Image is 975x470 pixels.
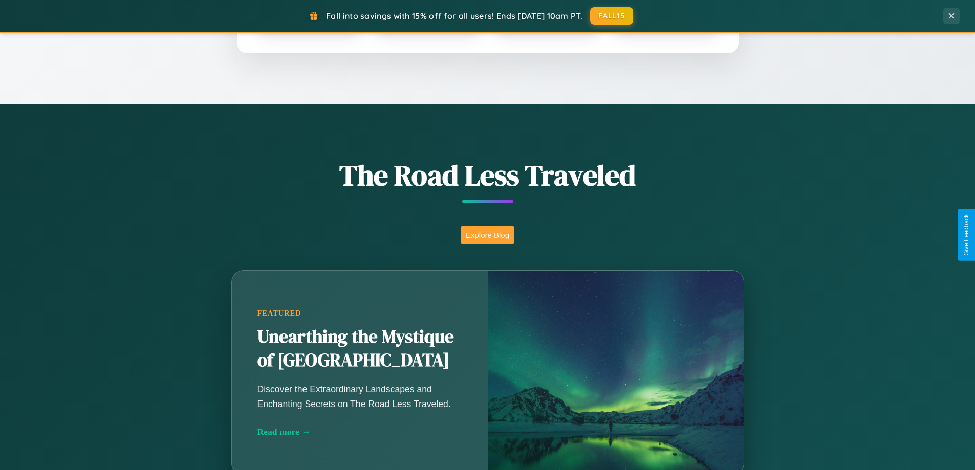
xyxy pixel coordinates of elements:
h2: Unearthing the Mystique of [GEOGRAPHIC_DATA] [257,325,462,372]
div: Read more → [257,427,462,437]
button: FALL15 [590,7,633,25]
div: Give Feedback [963,214,970,256]
p: Discover the Extraordinary Landscapes and Enchanting Secrets on The Road Less Traveled. [257,382,462,411]
div: Featured [257,309,462,318]
span: Fall into savings with 15% off for all users! Ends [DATE] 10am PT. [326,11,582,21]
h1: The Road Less Traveled [181,155,795,195]
button: Explore Blog [461,226,514,244]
